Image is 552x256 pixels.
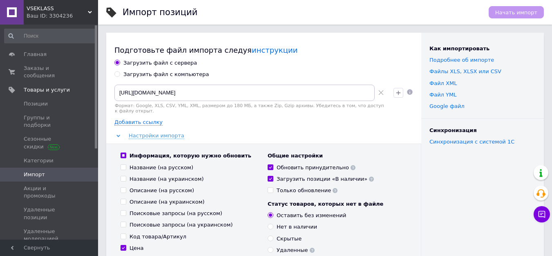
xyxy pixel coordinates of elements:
[268,152,407,159] div: Общие настройки
[24,206,76,221] span: Удаленные позиции
[4,29,96,43] input: Поиск
[24,135,76,150] span: Сезонные скидки
[534,206,550,222] button: Чат с покупателем
[277,175,374,183] div: Загрузить позиции «В наличии»
[252,46,297,54] a: инструкции
[429,45,536,52] div: Как импортировать
[130,198,205,206] div: Описание (на украинском)
[123,71,209,78] div: Загрузить файл с компьютера
[24,65,76,79] span: Заказы и сообщения
[114,103,387,114] div: Формат: Google, XLS, CSV, YML, XML, размером до 180 МБ, а также Zip, Gzip архивы. Убедитесь в том...
[277,187,337,194] div: Только обновление
[24,114,76,129] span: Группы и подборки
[130,210,222,217] div: Поисковые запросы (на русском)
[429,57,494,63] a: Подробнее об импорте
[114,119,163,126] span: Добавить ссылку
[123,59,197,67] div: Загрузить файл с сервера
[429,127,536,134] div: Синхронизация
[24,100,48,108] span: Позиции
[429,139,514,145] a: Синхронизация с системой 1С
[130,187,194,194] div: Описание (на русском)
[123,7,197,17] h1: Импорт позиций
[24,86,70,94] span: Товары и услуги
[114,85,375,101] input: Укажите ссылку
[277,164,355,171] div: Обновить принудительно
[130,221,233,229] div: Поисковые запросы (на украинском)
[24,228,76,243] span: Удаленные модерацией
[277,247,315,254] div: Удаленные
[130,152,251,159] div: Информация, которую нужно обновить
[277,223,317,231] div: Нет в наличии
[24,171,45,178] span: Импорт
[130,175,204,183] div: Название (на украинском)
[129,132,184,139] span: Настройки импорта
[24,185,76,200] span: Акции и промокоды
[24,51,47,58] span: Главная
[27,5,88,12] span: VSEKLASS
[114,45,413,55] div: Подготовьте файл импорта следуя
[24,157,54,164] span: Категории
[429,92,456,98] a: Файл YML
[268,200,407,208] div: Статус товаров, которых нет в файле
[130,233,186,240] div: Код товара/Артикул
[429,103,465,109] a: Google файл
[429,68,501,74] a: Файлы ХLS, XLSX или CSV
[130,245,144,252] div: Цена
[130,164,193,171] div: Название (на русском)
[277,212,346,219] div: Оставить без изменений
[277,235,302,243] div: Скрытые
[429,80,457,86] a: Файл XML
[27,12,98,20] div: Ваш ID: 3304236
